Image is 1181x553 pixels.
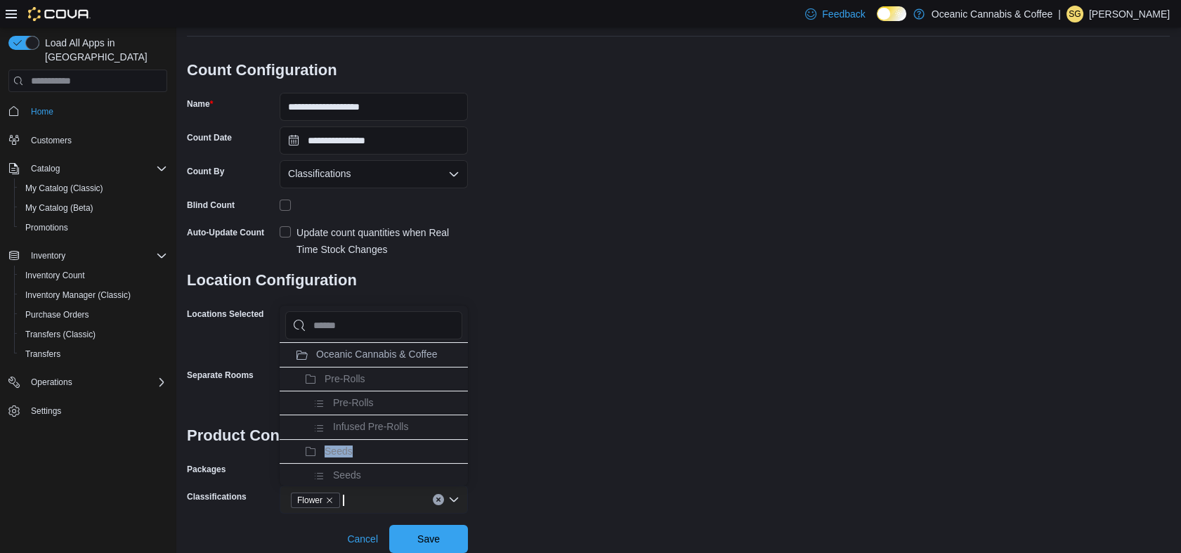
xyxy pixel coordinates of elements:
[20,267,91,284] a: Inventory Count
[20,326,101,343] a: Transfers (Classic)
[25,289,131,301] span: Inventory Manager (Classic)
[187,308,263,320] label: Locations Selected
[20,180,109,197] a: My Catalog (Classic)
[280,126,468,155] input: Press the down key to open a popover containing a calendar.
[25,270,85,281] span: Inventory Count
[20,219,74,236] a: Promotions
[20,306,95,323] a: Purchase Orders
[25,247,167,264] span: Inventory
[20,306,167,323] span: Purchase Orders
[3,401,173,421] button: Settings
[822,7,865,21] span: Feedback
[187,491,247,502] label: Classifications
[28,7,91,21] img: Cova
[25,329,96,340] span: Transfers (Classic)
[20,200,167,216] span: My Catalog (Beta)
[1089,6,1170,22] p: [PERSON_NAME]
[3,159,173,178] button: Catalog
[20,346,167,363] span: Transfers
[20,267,167,284] span: Inventory Count
[25,402,167,419] span: Settings
[280,303,468,320] div: 1
[31,377,72,388] span: Operations
[25,183,103,194] span: My Catalog (Classic)
[187,98,213,110] label: Name
[20,219,167,236] span: Promotions
[20,346,66,363] a: Transfers
[3,130,173,150] button: Customers
[3,100,173,121] button: Home
[877,6,906,21] input: Dark Mode
[8,95,167,457] nav: Complex example
[25,349,60,360] span: Transfers
[25,160,65,177] button: Catalog
[25,247,71,264] button: Inventory
[25,160,167,177] span: Catalog
[25,403,67,419] a: Settings
[296,224,468,258] div: Update count quantities when Real Time Stock Changes
[341,525,384,553] button: Cancel
[14,198,173,218] button: My Catalog (Beta)
[20,326,167,343] span: Transfers (Classic)
[25,102,167,119] span: Home
[325,445,353,457] span: Seeds
[1058,6,1061,22] p: |
[31,106,53,117] span: Home
[14,344,173,364] button: Transfers
[297,493,322,507] span: Flower
[325,496,334,505] button: Remove Flower from selection in this group
[325,373,365,384] span: Pre-Rolls
[433,494,444,505] button: Clear input
[187,48,468,93] h3: Count Configuration
[39,36,167,64] span: Load All Apps in [GEOGRAPHIC_DATA]
[20,180,167,197] span: My Catalog (Classic)
[25,374,167,391] span: Operations
[25,309,89,320] span: Purchase Orders
[3,372,173,392] button: Operations
[187,132,232,143] label: Count Date
[187,370,254,381] div: Separate Rooms
[347,532,378,546] span: Cancel
[288,165,351,182] span: Classifications
[448,169,459,180] button: Open list of options
[187,464,226,475] label: Packages
[333,421,408,432] span: Infused Pre-Rolls
[932,6,1053,22] p: Oceanic Cannabis & Coffee
[187,166,224,177] label: Count By
[31,163,60,174] span: Catalog
[3,246,173,266] button: Inventory
[187,227,264,238] label: Auto-Update Count
[1069,6,1081,22] span: SG
[316,349,438,360] span: Oceanic Cannabis & Coffee
[25,222,68,233] span: Promotions
[389,525,468,553] button: Save
[20,200,99,216] a: My Catalog (Beta)
[1066,6,1083,22] div: Shehan Gunasena
[31,405,61,417] span: Settings
[25,103,59,120] a: Home
[31,135,72,146] span: Customers
[20,287,136,304] a: Inventory Manager (Classic)
[14,325,173,344] button: Transfers (Classic)
[14,285,173,305] button: Inventory Manager (Classic)
[20,287,167,304] span: Inventory Manager (Classic)
[25,132,77,149] a: Customers
[14,266,173,285] button: Inventory Count
[25,202,93,214] span: My Catalog (Beta)
[31,250,65,261] span: Inventory
[187,200,235,211] div: Blind Count
[187,413,468,458] h3: Product Configuration
[877,21,877,22] span: Dark Mode
[14,305,173,325] button: Purchase Orders
[417,532,440,546] span: Save
[25,374,78,391] button: Operations
[291,493,340,508] span: Flower
[333,469,361,481] span: Seeds
[285,311,462,339] input: Chip List selector
[187,258,468,303] h3: Location Configuration
[25,131,167,149] span: Customers
[14,178,173,198] button: My Catalog (Classic)
[14,218,173,238] button: Promotions
[333,397,374,408] span: Pre-Rolls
